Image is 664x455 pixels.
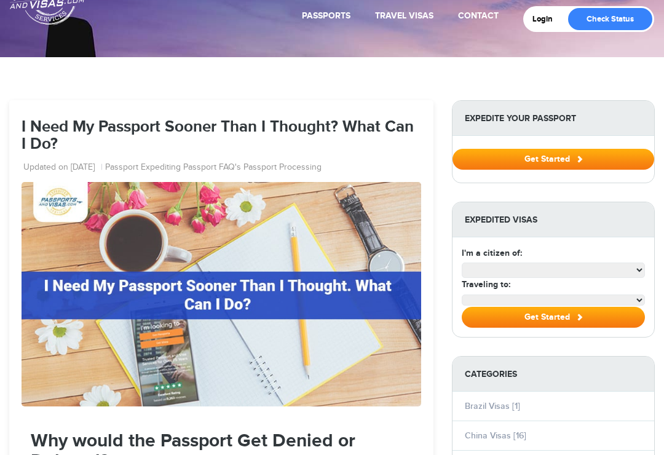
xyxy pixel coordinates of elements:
[23,162,103,174] li: Updated on [DATE]
[453,149,654,170] button: Get Started
[532,14,561,24] a: Login
[375,10,433,21] a: Travel Visas
[105,162,181,174] a: Passport Expediting
[465,430,526,441] a: China Visas [16]
[453,101,654,136] strong: Expedite Your Passport
[462,247,522,259] label: I'm a citizen of:
[465,401,520,411] a: Brazil Visas [1]
[302,10,350,21] a: Passports
[453,154,654,164] a: Get Started
[458,10,499,21] a: Contact
[22,119,421,154] h1: I Need My Passport Sooner Than I Thought? What Can I Do?
[568,8,652,30] a: Check Status
[183,162,241,174] a: Passport FAQ's
[22,182,421,406] img: i-need-passport-sooner-than-i-do_-_28de80_-_2186b91805bf8f87dc4281b6adbed06c6a56d5ae.jpg
[453,357,654,392] strong: Categories
[243,162,322,174] a: Passport Processing
[462,278,510,291] label: Traveling to:
[462,307,645,328] button: Get Started
[453,202,654,237] strong: Expedited Visas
